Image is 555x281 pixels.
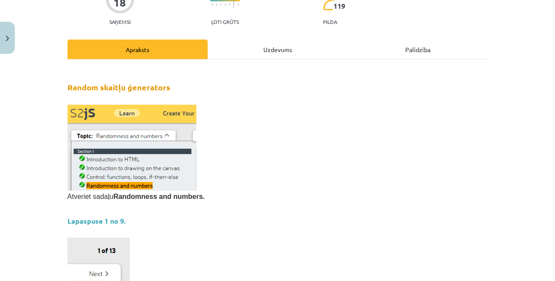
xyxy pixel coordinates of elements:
img: icon-short-line-57e1e144782c952c97e751825c79c345078a6d821885a25fce030b3d8c18986b.svg [216,3,217,6]
div: Apraksts [67,40,208,59]
img: icon-short-line-57e1e144782c952c97e751825c79c345078a6d821885a25fce030b3d8c18986b.svg [238,3,239,6]
img: icon-close-lesson-0947bae3869378f0d4975bcd49f059093ad1ed9edebbc8119c70593378902aed.svg [6,36,9,41]
p: Ļoti grūts [211,19,239,25]
img: icon-short-line-57e1e144782c952c97e751825c79c345078a6d821885a25fce030b3d8c18986b.svg [212,3,212,6]
span: 119 [333,2,345,10]
img: Attēls, kurā ir teksts, ekrānuzņēmums, fonts, cipars Apraksts ģenerēts automātiski [67,105,196,191]
b: Randomness and numbers. [113,193,205,200]
strong: Random skaitļu ģenerators [67,82,170,92]
div: Palīdzība [348,40,488,59]
span: Atveriet sadaļu [67,193,205,200]
p: Saņemsi [106,19,134,25]
strong: Lapaspuse 1 no 9. [67,216,126,225]
img: icon-short-line-57e1e144782c952c97e751825c79c345078a6d821885a25fce030b3d8c18986b.svg [220,3,221,6]
p: pilda [323,19,337,25]
img: icon-short-line-57e1e144782c952c97e751825c79c345078a6d821885a25fce030b3d8c18986b.svg [229,3,230,6]
img: icon-short-line-57e1e144782c952c97e751825c79c345078a6d821885a25fce030b3d8c18986b.svg [225,3,225,6]
div: Uzdevums [208,40,348,59]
